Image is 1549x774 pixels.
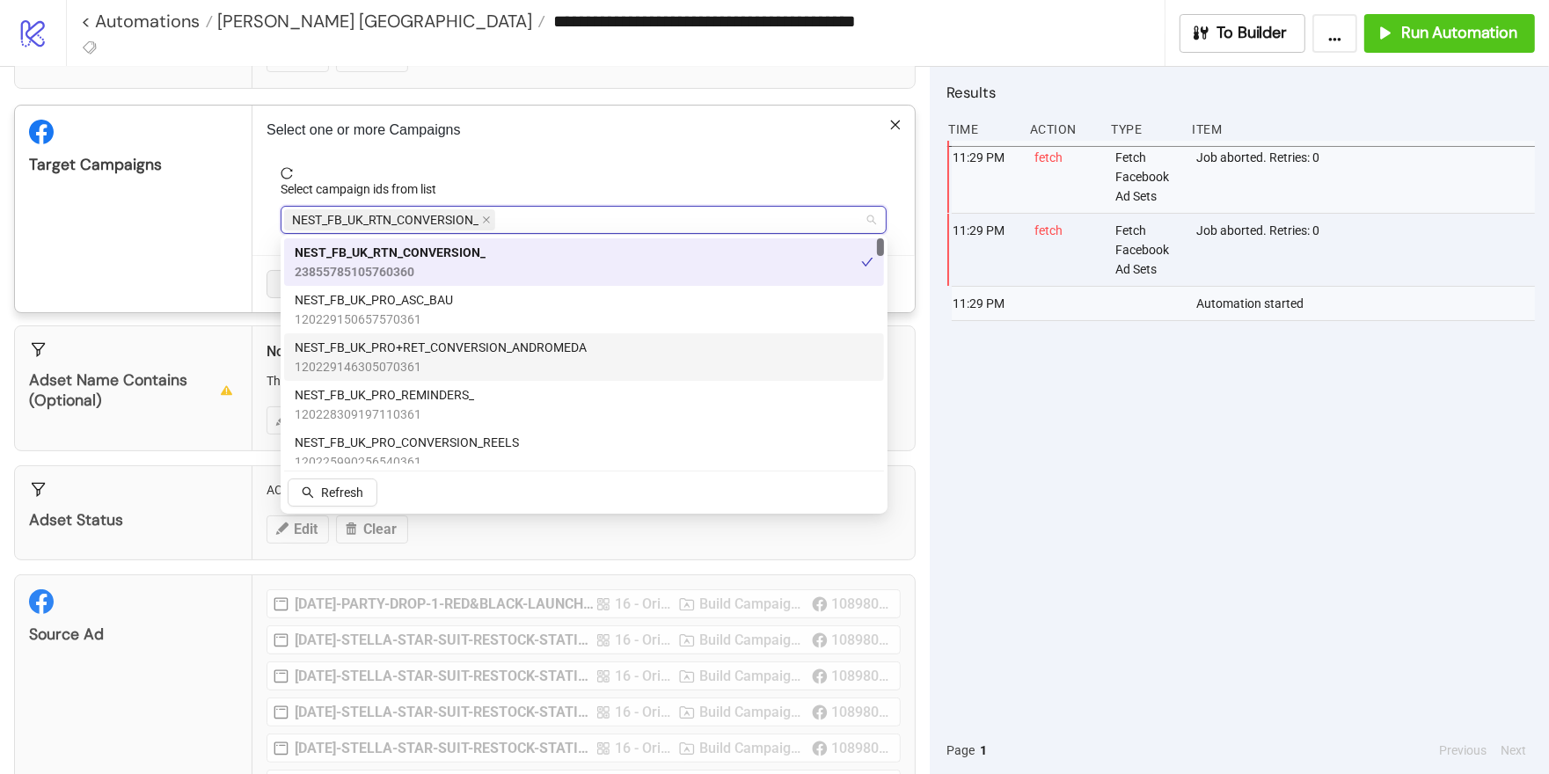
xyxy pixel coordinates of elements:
[1217,23,1288,43] span: To Builder
[284,333,884,381] div: NEST_FB_UK_PRO+RET_CONVERSION_ANDROMEDA
[284,209,495,230] span: NEST_FB_UK_RTN_CONVERSION_
[295,310,453,329] span: 120229150657570361
[1028,113,1097,146] div: Action
[1364,14,1535,53] button: Run Automation
[284,238,884,286] div: NEST_FB_UK_RTN_CONVERSION_
[213,10,532,33] span: [PERSON_NAME] [GEOGRAPHIC_DATA]
[213,12,545,30] a: [PERSON_NAME] [GEOGRAPHIC_DATA]
[292,210,479,230] span: NEST_FB_UK_RTN_CONVERSION_
[295,290,453,310] span: NEST_FB_UK_PRO_ASC_BAU
[1312,14,1357,53] button: ...
[482,215,491,224] span: close
[1109,113,1178,146] div: Type
[947,113,1016,146] div: Time
[284,381,884,428] div: NEST_FB_UK_PRO_REMINDERS_
[1114,214,1182,286] div: Fetch Facebook Ad Sets
[295,385,474,405] span: NEST_FB_UK_PRO_REMINDERS_
[295,452,519,471] span: 120225990256540361
[889,119,902,131] span: close
[1495,741,1531,760] button: Next
[267,120,901,141] p: Select one or more Campaigns
[29,155,237,175] div: Target Campaigns
[947,741,975,760] span: Page
[295,405,474,424] span: 120228309197110361
[975,741,993,760] button: 1
[952,287,1020,320] div: 11:29 PM
[81,12,213,30] a: < Automations
[499,209,502,230] input: Select campaign ids from list
[295,433,519,452] span: NEST_FB_UK_PRO_CONVERSION_REELS
[295,243,486,262] span: NEST_FB_UK_RTN_CONVERSION_
[267,270,332,298] button: Cancel
[302,486,314,499] span: search
[288,478,377,507] button: Refresh
[1033,141,1101,213] div: fetch
[1180,14,1306,53] button: To Builder
[295,338,587,357] span: NEST_FB_UK_PRO+RET_CONVERSION_ANDROMEDA
[295,357,587,376] span: 120229146305070361
[1190,113,1535,146] div: Item
[1195,141,1539,213] div: Job aborted. Retries: 0
[947,81,1535,104] h2: Results
[1434,741,1492,760] button: Previous
[952,141,1020,213] div: 11:29 PM
[1033,214,1101,286] div: fetch
[952,214,1020,286] div: 11:29 PM
[1114,141,1182,213] div: Fetch Facebook Ad Sets
[281,167,887,179] span: reload
[861,256,873,268] span: check
[321,486,363,500] span: Refresh
[1195,287,1539,320] div: Automation started
[284,428,884,476] div: NEST_FB_UK_PRO_CONVERSION_REELS
[281,179,448,199] label: Select campaign ids from list
[1195,214,1539,286] div: Job aborted. Retries: 0
[284,286,884,333] div: NEST_FB_UK_PRO_ASC_BAU
[295,262,486,281] span: 23855785105760360
[1401,23,1517,43] span: Run Automation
